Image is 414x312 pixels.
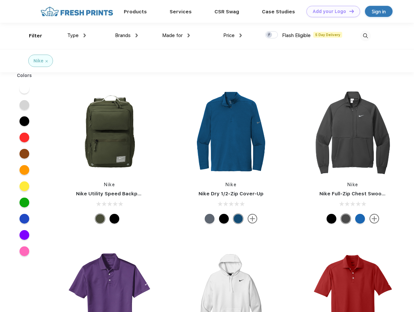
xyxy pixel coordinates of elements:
[239,33,242,37] img: dropdown.png
[313,32,342,38] span: 5 Day Delivery
[67,32,79,38] span: Type
[349,9,354,13] img: DT
[205,214,214,224] div: Navy Heather
[365,6,393,17] a: Sign in
[226,182,237,187] a: Nike
[188,33,190,37] img: dropdown.png
[214,9,239,15] a: CSR Swag
[110,214,119,224] div: Black
[39,6,115,17] img: fo%20logo%202.webp
[95,214,105,224] div: Cargo Khaki
[313,9,346,14] div: Add your Logo
[12,72,37,79] div: Colors
[282,32,311,38] span: Flash Eligible
[319,191,406,197] a: Nike Full-Zip Chest Swoosh Jacket
[347,182,358,187] a: Nike
[66,88,153,175] img: func=resize&h=266
[162,32,183,38] span: Made for
[136,33,138,37] img: dropdown.png
[327,214,336,224] div: Black
[310,88,396,175] img: func=resize&h=266
[199,191,264,197] a: Nike Dry 1/2-Zip Cover-Up
[124,9,147,15] a: Products
[115,32,131,38] span: Brands
[219,214,229,224] div: Black
[233,214,243,224] div: Gym Blue
[369,214,379,224] img: more.svg
[84,33,86,37] img: dropdown.png
[248,214,257,224] img: more.svg
[33,58,44,64] div: Nike
[223,32,235,38] span: Price
[104,182,115,187] a: Nike
[29,32,42,40] div: Filter
[188,88,274,175] img: func=resize&h=266
[45,60,48,62] img: filter_cancel.svg
[360,31,371,41] img: desktop_search.svg
[355,214,365,224] div: Royal
[76,191,146,197] a: Nike Utility Speed Backpack
[341,214,351,224] div: Anthracite
[170,9,192,15] a: Services
[372,8,386,15] div: Sign in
